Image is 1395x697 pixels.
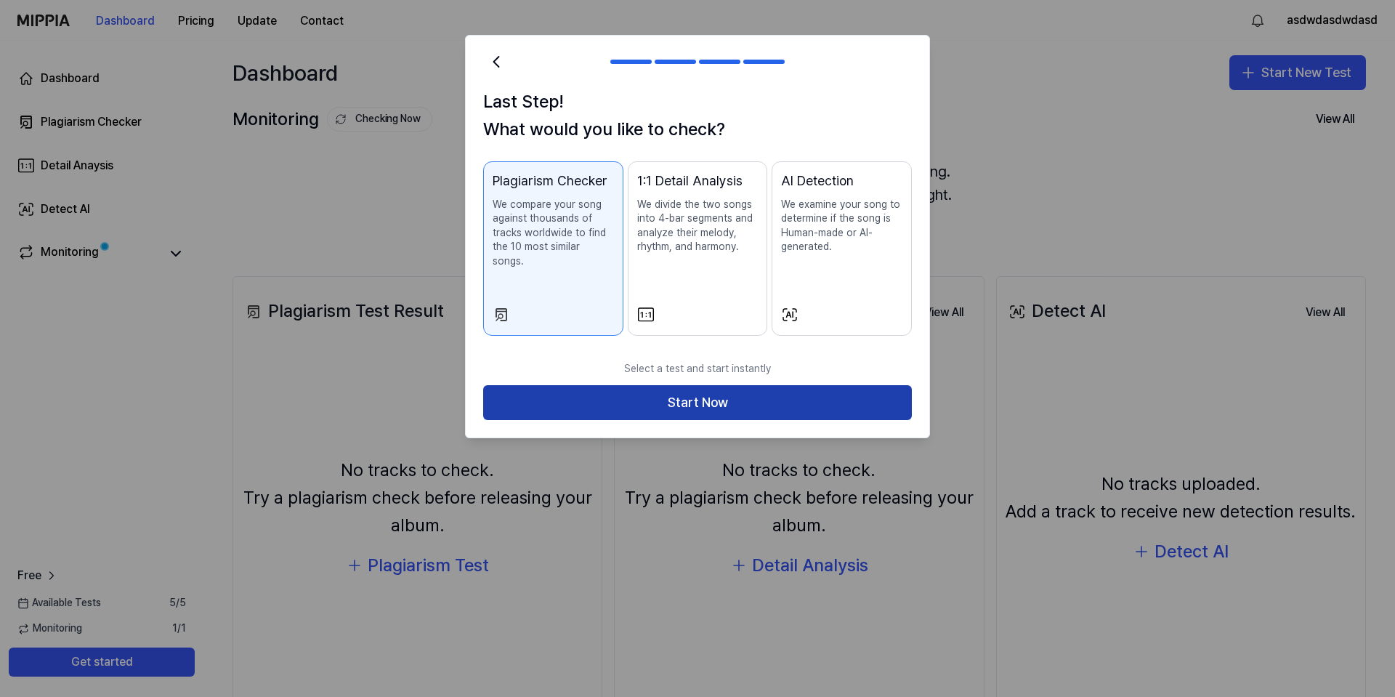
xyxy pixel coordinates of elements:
div: 1:1 Detail Analysis [637,171,759,192]
p: We compare your song against thousands of tracks worldwide to find the 10 most similar songs. [493,198,614,269]
div: AI Detection [781,171,902,192]
h1: Last Step! What would you like to check? [483,88,912,144]
p: We examine your song to determine if the song is Human-made or AI-generated. [781,198,902,254]
p: We divide the two songs into 4-bar segments and analyze their melody, rhythm, and harmony. [637,198,759,254]
button: Plagiarism CheckerWe compare your song against thousands of tracks worldwide to find the 10 most ... [483,161,623,337]
p: Select a test and start instantly [483,353,912,385]
button: Start Now [483,385,912,420]
div: Plagiarism Checker [493,171,614,192]
button: AI DetectionWe examine your song to determine if the song is Human-made or AI-generated. [772,161,912,337]
button: 1:1 Detail AnalysisWe divide the two songs into 4-bar segments and analyze their melody, rhythm, ... [628,161,768,337]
